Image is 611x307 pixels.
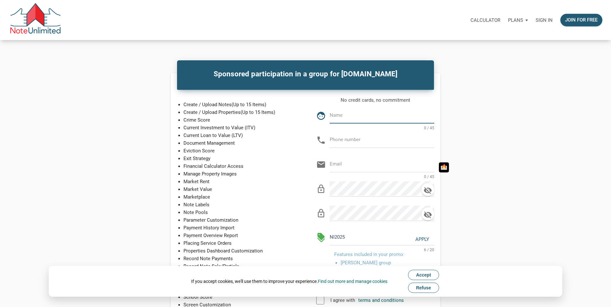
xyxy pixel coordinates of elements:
[408,283,439,293] button: Refuse
[408,270,439,280] button: Accept
[416,285,431,290] span: Refuse
[416,272,431,277] span: Accept
[318,279,387,284] a: Find out more and manage cookies
[191,278,387,285] div: If you accept cookies, we'll use them to improve your experience.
